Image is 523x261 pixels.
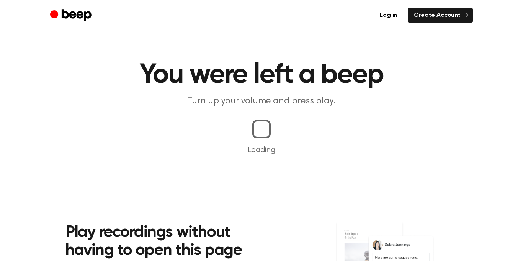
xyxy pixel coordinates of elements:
[374,8,403,23] a: Log in
[65,224,272,260] h2: Play recordings without having to open this page
[50,8,93,23] a: Beep
[114,95,409,108] p: Turn up your volume and press play.
[408,8,473,23] a: Create Account
[9,144,514,156] p: Loading
[65,61,458,89] h1: You were left a beep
